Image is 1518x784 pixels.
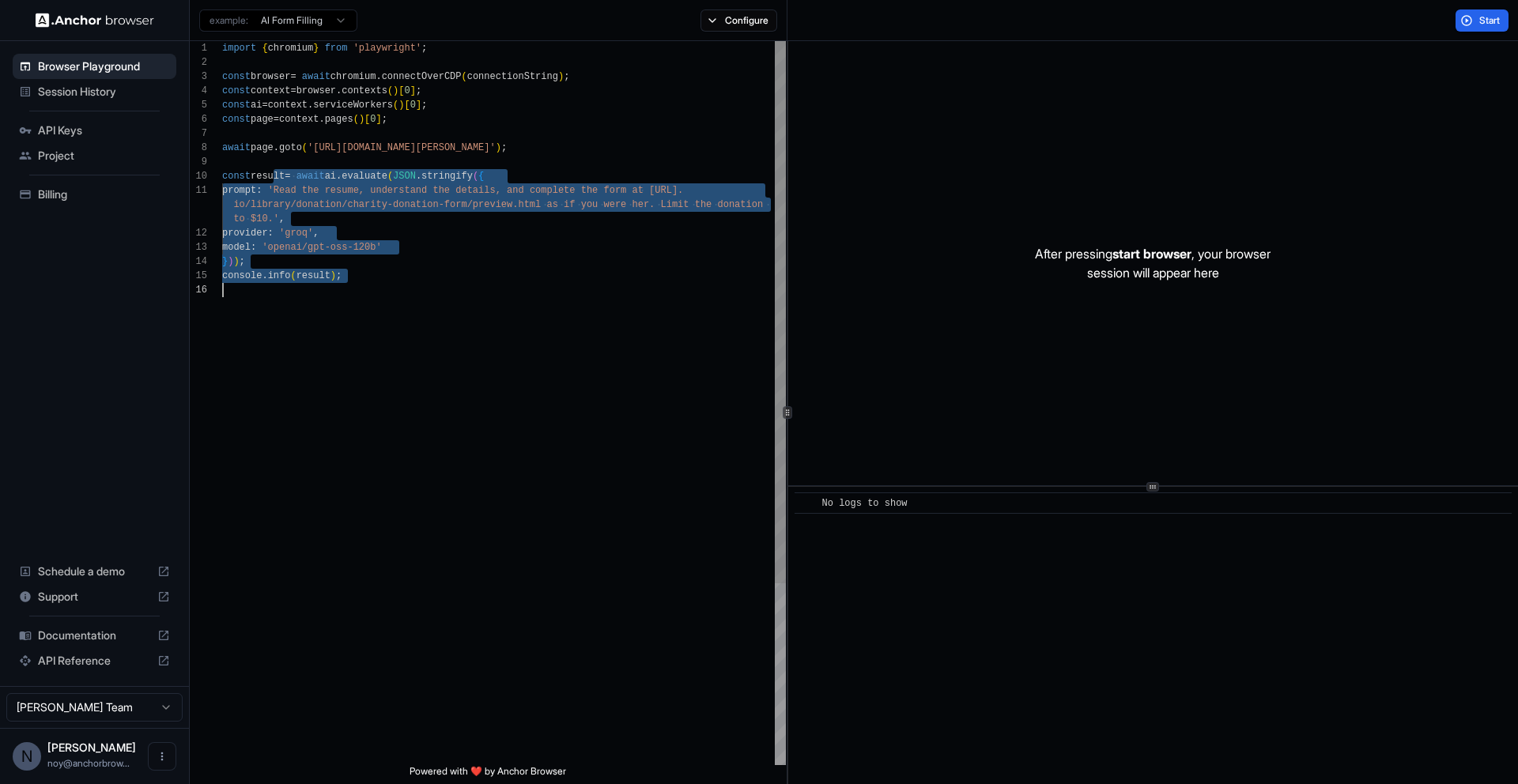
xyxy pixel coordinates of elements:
[342,171,387,182] span: evaluate
[190,254,207,269] div: 14
[228,256,233,267] span: )
[421,100,427,111] span: ;
[222,43,256,54] span: import
[302,142,308,153] span: (
[262,242,381,253] span: 'openai/gpt-oss-120b'
[398,85,404,96] span: [
[393,100,398,111] span: (
[190,70,207,84] div: 3
[222,114,251,125] span: const
[1479,14,1501,27] span: Start
[279,213,285,224] span: ,
[279,114,319,125] span: context
[393,171,416,182] span: JSON
[13,623,176,648] div: Documentation
[268,185,553,196] span: 'Read the resume, understand the details, and comp
[190,155,207,169] div: 9
[376,71,381,82] span: .
[285,171,290,182] span: =
[387,171,393,182] span: (
[553,185,684,196] span: lete the form at [URL].
[222,142,251,153] span: await
[222,270,262,281] span: console
[190,55,207,70] div: 2
[467,71,558,82] span: connectionString
[313,100,393,111] span: serviceWorkers
[38,653,151,669] span: API Reference
[382,71,462,82] span: connectOverCDP
[13,648,176,673] div: API Reference
[222,242,251,253] span: model
[1112,246,1191,262] span: start browser
[279,228,313,239] span: 'groq'
[38,58,170,74] span: Browser Playground
[47,741,136,754] span: Noy Meir
[47,757,130,769] span: noy@anchorbrowser.io
[404,100,410,111] span: [
[308,142,496,153] span: '[URL][DOMAIN_NAME][PERSON_NAME]'
[38,589,151,605] span: Support
[296,85,336,96] span: browser
[13,559,176,584] div: Schedule a demo
[13,742,41,771] div: N
[268,228,274,239] span: :
[262,270,267,281] span: .
[416,100,421,111] span: ]
[290,270,296,281] span: (
[13,118,176,143] div: API Keys
[38,148,170,164] span: Project
[251,142,274,153] span: page
[564,71,569,82] span: ;
[416,171,421,182] span: .
[13,143,176,168] div: Project
[222,171,251,182] span: const
[190,226,207,240] div: 12
[313,43,319,54] span: }
[496,142,501,153] span: )
[36,13,154,28] img: Anchor Logo
[233,256,239,267] span: )
[330,270,336,281] span: )
[410,765,566,784] span: Powered with ❤️ by Anchor Browser
[421,171,473,182] span: stringify
[190,240,207,254] div: 13
[38,563,151,579] span: Schedule a demo
[1035,244,1271,282] p: After pressing , your browser session will appear here
[268,100,308,111] span: context
[256,185,262,196] span: :
[251,242,256,253] span: :
[190,112,207,126] div: 6
[222,71,251,82] span: const
[251,171,285,182] span: result
[190,141,207,155] div: 8
[376,114,381,125] span: ]
[336,270,342,281] span: ;
[518,199,763,210] span: html as if you were her. Limit the donation
[210,14,248,27] span: example:
[822,498,908,509] span: No logs to show
[262,43,267,54] span: {
[279,142,302,153] span: goto
[342,85,387,96] span: contexts
[290,85,296,96] span: =
[1456,9,1509,32] button: Start
[240,256,245,267] span: ;
[190,126,207,141] div: 7
[274,142,279,153] span: .
[251,114,274,125] span: page
[393,85,398,96] span: )
[478,171,484,182] span: {
[336,85,342,96] span: .
[558,71,564,82] span: )
[251,100,262,111] span: ai
[330,71,376,82] span: chromium
[190,183,207,198] div: 11
[274,114,279,125] span: =
[325,43,348,54] span: from
[268,43,314,54] span: chromium
[296,171,325,182] span: await
[190,84,207,98] div: 4
[38,628,151,643] span: Documentation
[38,122,170,138] span: API Keys
[190,41,207,55] div: 1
